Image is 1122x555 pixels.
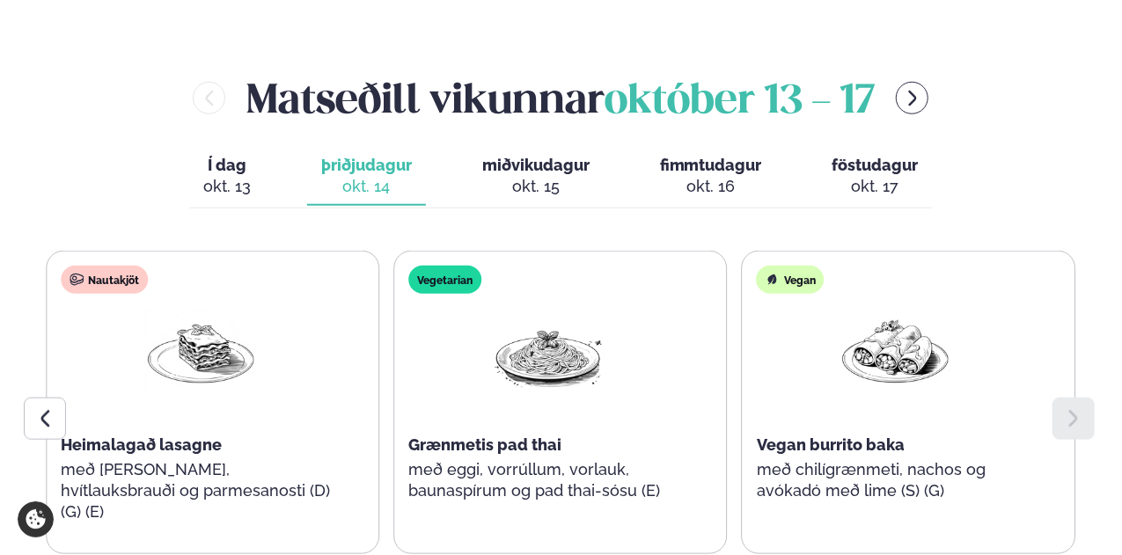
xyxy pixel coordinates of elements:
[321,176,412,197] div: okt. 14
[896,82,928,114] button: menu-btn-right
[468,148,604,206] button: miðvikudagur okt. 15
[61,435,222,454] span: Heimalagað lasagne
[321,156,412,174] span: þriðjudagur
[832,156,919,174] span: föstudagur
[408,435,561,454] span: Grænmetis pad thai
[408,266,481,294] div: Vegetarian
[646,148,776,206] button: fimmtudagur okt. 16
[203,176,251,197] div: okt. 13
[757,266,825,294] div: Vegan
[757,459,1037,501] p: með chilígrænmeti, nachos og avókadó með lime (S) (G)
[18,501,54,537] a: Cookie settings
[246,69,875,127] h2: Matseðill vikunnar
[482,176,590,197] div: okt. 15
[660,176,762,197] div: okt. 16
[408,459,688,501] p: með eggi, vorrúllum, vorlauk, baunaspírum og pad thai-sósu (E)
[660,156,762,174] span: fimmtudagur
[840,308,953,390] img: Enchilada.png
[605,83,875,121] span: október 13 - 17
[832,176,919,197] div: okt. 17
[818,148,933,206] button: föstudagur okt. 17
[70,273,84,287] img: beef.svg
[144,308,257,390] img: Lasagna.png
[193,82,225,114] button: menu-btn-left
[307,148,426,206] button: þriðjudagur okt. 14
[482,156,590,174] span: miðvikudagur
[203,155,251,176] span: Í dag
[766,273,780,287] img: Vegan.svg
[61,459,341,522] p: með [PERSON_NAME], hvítlauksbrauði og parmesanosti (D) (G) (E)
[189,148,265,206] button: Í dag okt. 13
[61,266,148,294] div: Nautakjöt
[492,308,605,390] img: Spagetti.png
[757,435,905,454] span: Vegan burrito baka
